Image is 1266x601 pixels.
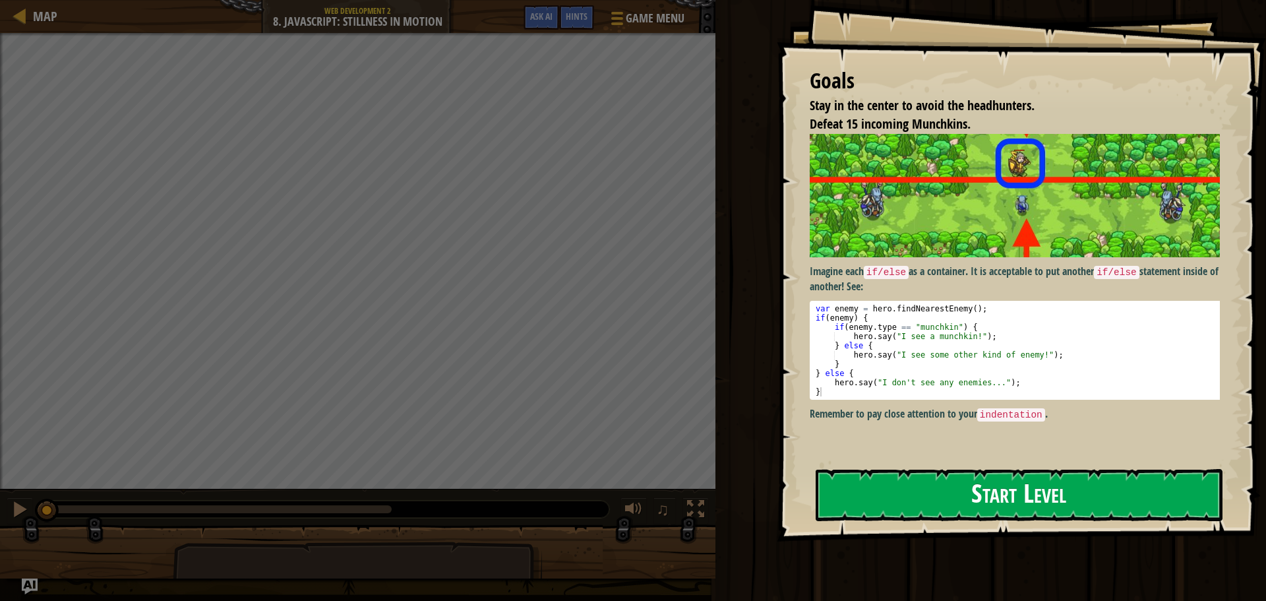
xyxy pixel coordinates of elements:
p: Remember to pay close attention to your . [810,406,1230,422]
li: Stay in the center to avoid the headhunters. [793,96,1217,115]
p: Imagine each as a container. It is acceptable to put another statement inside of another! See: [810,264,1230,294]
code: if/else [1094,266,1139,279]
span: Ask AI [530,10,553,22]
span: Hints [566,10,588,22]
li: Defeat 15 incoming Munchkins. [793,115,1217,134]
button: ♫ [653,497,676,524]
span: ♫ [656,499,669,519]
img: Stillness in motion [810,134,1230,257]
code: indentation [977,408,1045,422]
button: Ctrl + P: Pause [7,497,33,524]
span: Map [33,7,57,25]
span: Game Menu [626,10,684,27]
span: Defeat 15 incoming Munchkins. [810,115,971,133]
button: Game Menu [601,5,692,36]
button: Start Level [816,469,1222,521]
button: Ask AI [524,5,559,30]
button: Toggle fullscreen [682,497,709,524]
a: Map [26,7,57,25]
span: Stay in the center to avoid the headhunters. [810,96,1035,114]
div: Goals [810,66,1220,96]
button: Adjust volume [620,497,647,524]
code: if/else [864,266,909,279]
button: Ask AI [22,579,38,594]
